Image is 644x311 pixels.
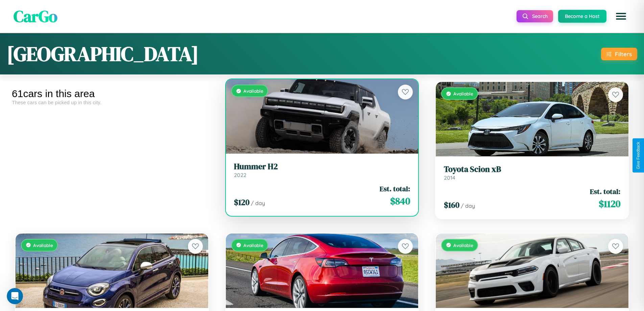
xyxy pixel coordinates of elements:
a: Hummer H22022 [234,162,410,178]
div: Give Feedback [636,142,641,169]
span: / day [461,202,475,209]
span: / day [251,200,265,206]
span: $ 160 [444,199,459,210]
span: Est. total: [380,184,410,194]
span: Available [453,91,473,96]
span: Available [33,242,53,248]
span: Search [532,13,548,19]
span: Available [243,242,263,248]
span: Available [243,88,263,94]
span: 2014 [444,174,455,181]
span: 2022 [234,172,246,178]
button: Filters [601,48,637,60]
span: CarGo [14,5,57,27]
span: $ 120 [234,197,249,208]
iframe: Intercom live chat [7,288,23,304]
span: $ 1120 [599,197,620,210]
button: Search [517,10,553,22]
button: Open menu [612,7,630,26]
button: Become a Host [558,10,606,23]
h3: Hummer H2 [234,162,410,172]
h1: [GEOGRAPHIC_DATA] [7,40,199,68]
a: Toyota Scion xB2014 [444,164,620,181]
span: Est. total: [590,186,620,196]
div: 61 cars in this area [12,88,212,99]
div: Filters [615,50,632,58]
h3: Toyota Scion xB [444,164,620,174]
div: These cars can be picked up in this city. [12,99,212,105]
span: $ 840 [390,194,410,208]
span: Available [453,242,473,248]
